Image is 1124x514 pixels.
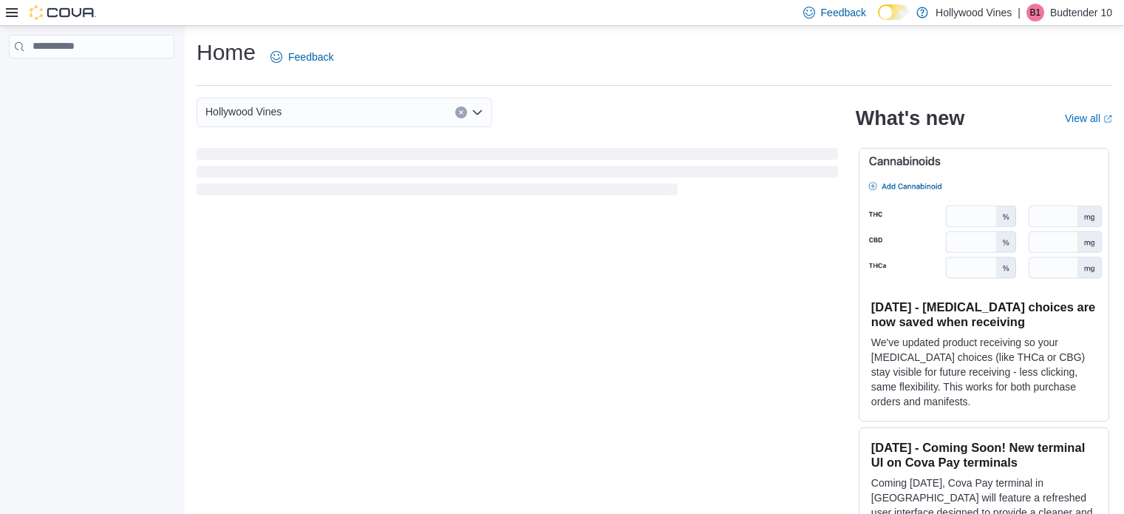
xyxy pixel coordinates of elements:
p: We've updated product receiving so your [MEDICAL_DATA] choices (like THCa or CBG) stay visible fo... [871,335,1097,409]
svg: External link [1103,115,1112,124]
p: Budtender 10 [1050,4,1112,21]
h1: Home [197,38,256,67]
a: View allExternal link [1065,112,1112,124]
nav: Complex example [9,61,174,97]
span: Loading [197,151,838,198]
span: Hollywood Vines [205,103,282,121]
button: Clear input [455,106,467,118]
img: Cova [30,5,96,20]
h3: [DATE] - Coming Soon! New terminal UI on Cova Pay terminals [871,440,1097,470]
a: Feedback [265,42,339,72]
span: Dark Mode [878,20,879,21]
span: B1 [1030,4,1041,21]
h3: [DATE] - [MEDICAL_DATA] choices are now saved when receiving [871,300,1097,329]
span: Feedback [821,5,866,20]
h2: What's new [856,106,964,130]
button: Open list of options [471,106,483,118]
span: Feedback [288,50,333,64]
p: | [1018,4,1021,21]
p: Hollywood Vines [936,4,1012,21]
div: Budtender 10 [1026,4,1044,21]
input: Dark Mode [878,4,909,20]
